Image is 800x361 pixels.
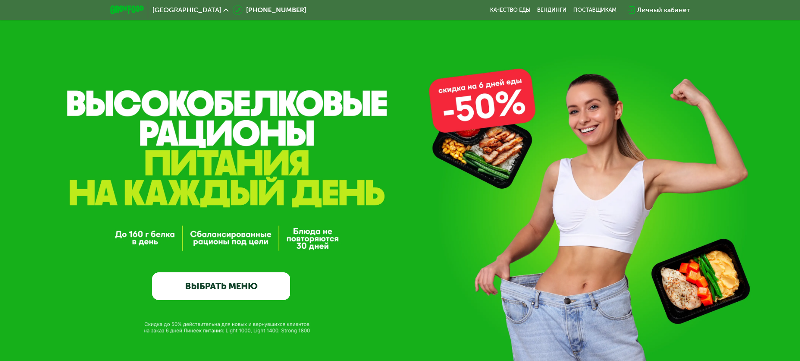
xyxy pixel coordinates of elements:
[637,5,690,15] div: Личный кабинет
[537,7,567,13] a: Вендинги
[233,5,306,15] a: [PHONE_NUMBER]
[573,7,616,13] div: поставщикам
[152,272,290,300] a: ВЫБРАТЬ МЕНЮ
[152,7,221,13] span: [GEOGRAPHIC_DATA]
[490,7,530,13] a: Качество еды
